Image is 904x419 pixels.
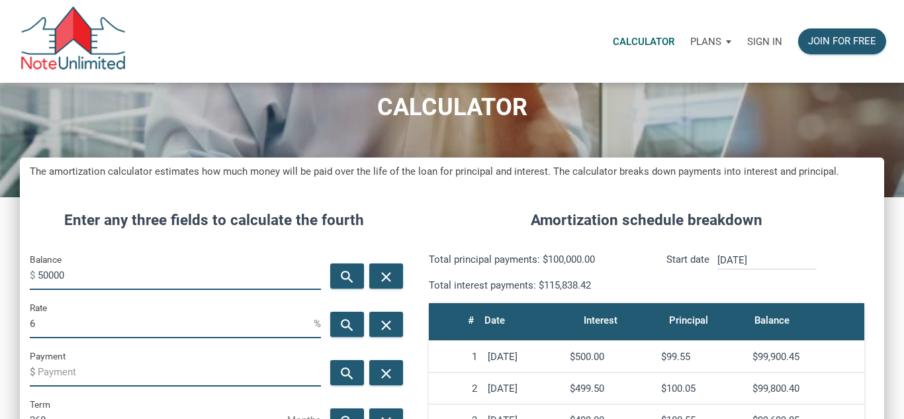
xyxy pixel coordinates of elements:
button: Join for free [798,28,886,54]
div: $99,900.45 [752,351,859,363]
div: $99.55 [661,351,742,363]
div: $500.00 [570,351,651,363]
a: Sign in [739,21,790,62]
span: $ [30,265,38,286]
button: close [369,263,403,289]
label: Balance [30,252,62,267]
span: $ [30,361,38,383]
div: # [468,311,474,330]
p: Calculator [613,36,674,48]
button: close [369,312,403,337]
div: $100.05 [661,383,742,395]
div: 2 [434,383,477,395]
label: Payment [30,348,66,364]
h4: Enter any three fields to calculate the fourth [30,209,399,232]
div: Date [484,311,505,330]
span: % [314,313,321,334]
div: $499.50 [570,383,651,395]
p: Sign in [747,36,782,48]
h1: CALCULATOR [10,94,894,121]
div: Principal [669,311,708,330]
button: close [369,360,403,385]
a: Join for free [790,21,894,62]
button: search [330,312,364,337]
i: search [339,268,355,285]
h4: Amortization schedule breakdown [419,209,874,232]
p: Start date [666,252,709,293]
div: Interest [584,311,617,330]
div: [DATE] [488,351,559,363]
input: Balance [38,260,321,290]
label: Rate [30,300,47,316]
p: Plans [690,36,721,48]
input: Payment [38,357,321,387]
div: 1 [434,351,477,363]
div: Join for free [808,34,876,49]
input: Rate [30,308,314,338]
i: close [379,316,394,333]
label: Term [30,396,50,412]
div: Balance [754,311,790,330]
i: close [379,268,394,285]
button: search [330,263,364,289]
button: search [330,360,364,385]
a: Plans [682,21,739,62]
i: close [379,365,394,381]
h5: The amortization calculator estimates how much money will be paid over the life of the loan for p... [30,164,874,179]
i: search [339,365,355,381]
div: [DATE] [488,383,559,395]
i: search [339,316,355,333]
button: Plans [682,22,739,62]
div: $99,800.40 [752,383,859,395]
a: Calculator [605,21,682,62]
p: Total principal payments: $100,000.00 [429,252,637,267]
img: NoteUnlimited [20,7,126,76]
p: Total interest payments: $115,838.42 [429,277,637,293]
